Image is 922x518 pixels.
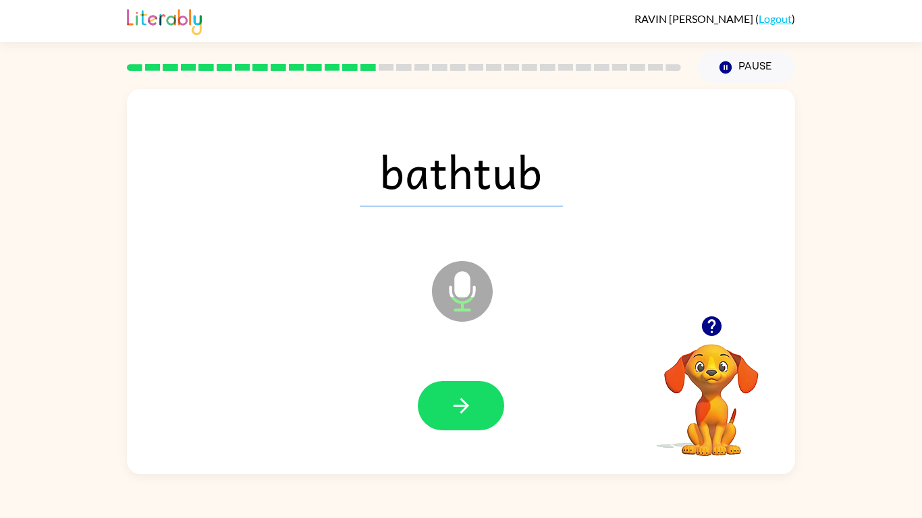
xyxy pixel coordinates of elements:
[634,12,755,25] span: RAVIN [PERSON_NAME]
[644,323,779,458] video: Your browser must support playing .mp4 files to use Literably. Please try using another browser.
[127,5,202,35] img: Literably
[697,52,795,83] button: Pause
[634,12,795,25] div: ( )
[360,136,563,206] span: bathtub
[759,12,792,25] a: Logout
